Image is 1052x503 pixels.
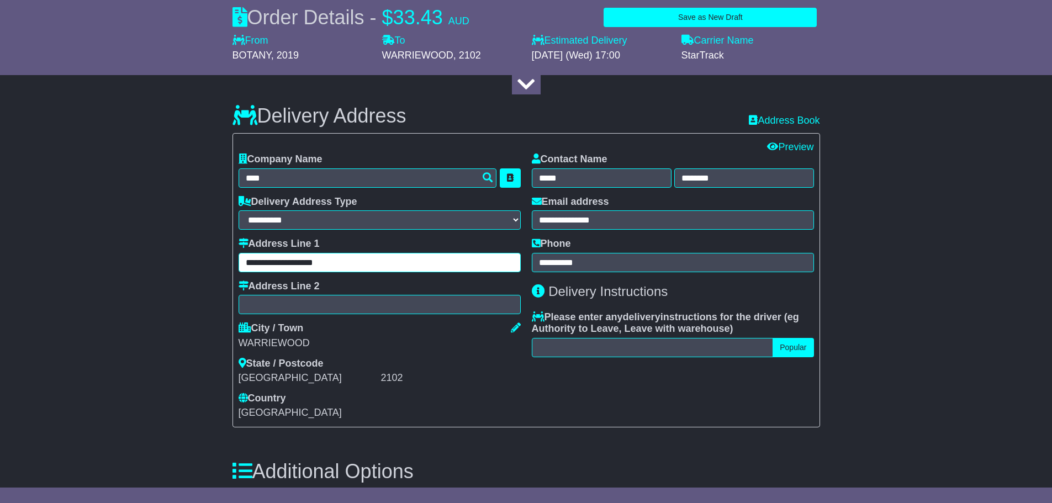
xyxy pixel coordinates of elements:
label: Address Line 2 [239,280,320,293]
label: From [232,35,268,47]
span: delivery [623,311,660,322]
div: [DATE] (Wed) 17:00 [532,50,670,62]
label: Contact Name [532,153,607,166]
label: Address Line 1 [239,238,320,250]
span: WARRIEWOOD [382,50,453,61]
label: Company Name [239,153,323,166]
h3: Additional Options [232,460,820,483]
label: Please enter any instructions for the driver ( ) [532,311,814,335]
label: Delivery Address Type [239,196,357,208]
div: StarTrack [681,50,820,62]
div: Order Details - [232,6,469,29]
span: [GEOGRAPHIC_DATA] [239,407,342,418]
span: AUD [448,15,469,27]
div: 2102 [381,372,521,384]
span: $ [382,6,393,29]
label: Carrier Name [681,35,754,47]
h3: Delivery Address [232,105,406,127]
div: [GEOGRAPHIC_DATA] [239,372,378,384]
span: BOTANY [232,50,271,61]
button: Popular [773,338,813,357]
label: City / Town [239,322,304,335]
label: Estimated Delivery [532,35,670,47]
span: Delivery Instructions [548,284,668,299]
span: , 2102 [453,50,481,61]
div: WARRIEWOOD [239,337,521,350]
label: To [382,35,405,47]
label: State / Postcode [239,358,324,370]
button: Save as New Draft [604,8,817,27]
label: Email address [532,196,609,208]
label: Phone [532,238,571,250]
span: eg Authority to Leave, Leave with warehouse [532,311,799,335]
span: , 2019 [271,50,299,61]
a: Preview [767,141,813,152]
span: 33.43 [393,6,443,29]
a: Address Book [749,115,820,126]
label: Country [239,393,286,405]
